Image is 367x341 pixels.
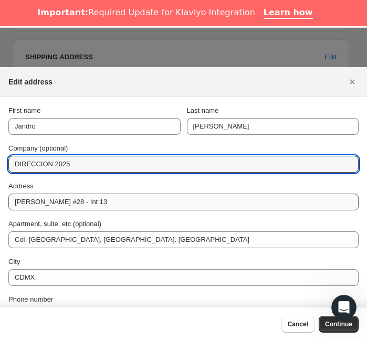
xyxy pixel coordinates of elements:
[8,144,68,152] span: Company (optional)
[8,77,53,87] h2: Edit address
[288,320,308,328] span: Cancel
[8,182,34,190] span: Address
[344,73,361,90] button: Close
[319,316,359,333] button: Continue
[187,106,219,114] span: Last name
[281,316,314,333] button: Cancel
[8,220,101,228] span: Apartment, suite, etc (optional)
[325,320,352,328] span: Continue
[37,7,88,17] b: Important:
[37,7,255,18] div: Required Update for Klaviyo Integration
[8,295,53,303] span: Phone number
[8,106,40,114] span: First name
[264,7,313,19] a: Learn how
[8,258,20,265] span: City
[331,295,356,320] iframe: Intercom live chat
